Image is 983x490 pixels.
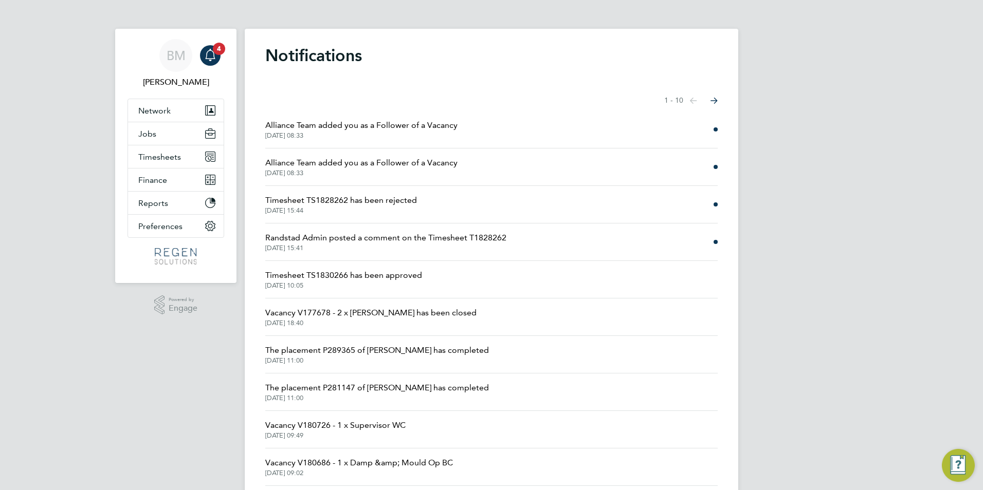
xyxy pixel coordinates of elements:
span: [DATE] 08:33 [265,169,458,177]
span: The placement P289365 of [PERSON_NAME] has completed [265,344,489,356]
span: [DATE] 09:49 [265,431,406,440]
span: Network [138,106,171,116]
span: BM [167,49,186,62]
button: Jobs [128,122,224,145]
span: [DATE] 11:00 [265,394,489,402]
span: Vacancy V177678 - 2 x [PERSON_NAME] has been closed [265,307,477,319]
nav: Select page of notifications list [664,90,718,111]
a: The placement P289365 of [PERSON_NAME] has completed[DATE] 11:00 [265,344,489,365]
span: Alliance Team added you as a Follower of a Vacancy [265,119,458,131]
span: [DATE] 08:33 [265,131,458,140]
a: Powered byEngage [154,295,198,315]
span: Timesheet TS1830266 has been approved [265,269,422,281]
a: 4 [200,39,221,72]
span: [DATE] 10:05 [265,281,422,290]
a: Timesheet TS1828262 has been rejected[DATE] 15:44 [265,194,417,215]
nav: Main navigation [115,29,236,283]
span: [DATE] 09:02 [265,469,453,477]
a: Alliance Team added you as a Follower of a Vacancy[DATE] 08:33 [265,119,458,140]
span: Vacancy V180686 - 1 x Damp &amp; Mould Op BC [265,457,453,469]
span: Billy Mcnamara [128,76,224,88]
a: The placement P281147 of [PERSON_NAME] has completed[DATE] 11:00 [265,382,489,402]
span: 1 - 10 [664,96,683,106]
span: Preferences [138,221,183,231]
img: regensolutions-logo-retina.png [155,248,196,265]
button: Engage Resource Center [942,449,975,482]
h1: Notifications [265,45,718,66]
a: Go to home page [128,248,224,265]
span: The placement P281147 of [PERSON_NAME] has completed [265,382,489,394]
a: Alliance Team added you as a Follower of a Vacancy[DATE] 08:33 [265,157,458,177]
span: Alliance Team added you as a Follower of a Vacancy [265,157,458,169]
a: BM[PERSON_NAME] [128,39,224,88]
button: Network [128,99,224,122]
span: [DATE] 15:44 [265,206,417,215]
a: Vacancy V180726 - 1 x Supervisor WC[DATE] 09:49 [265,419,406,440]
span: Finance [138,175,167,185]
span: Powered by [169,295,197,304]
span: Randstad Admin posted a comment on the Timesheet T1828262 [265,232,506,244]
a: Vacancy V180686 - 1 x Damp &amp; Mould Op BC[DATE] 09:02 [265,457,453,477]
span: Timesheets [138,152,181,162]
span: 4 [213,43,225,55]
span: Vacancy V180726 - 1 x Supervisor WC [265,419,406,431]
span: [DATE] 15:41 [265,244,506,252]
span: Reports [138,198,168,208]
button: Finance [128,168,224,191]
a: Timesheet TS1830266 has been approved[DATE] 10:05 [265,269,422,290]
span: Engage [169,304,197,313]
button: Reports [128,192,224,214]
span: Jobs [138,129,156,139]
span: Timesheet TS1828262 has been rejected [265,194,417,206]
a: Vacancy V177678 - 2 x [PERSON_NAME] has been closed[DATE] 18:40 [265,307,477,327]
a: Randstad Admin posted a comment on the Timesheet T1828262[DATE] 15:41 [265,232,506,252]
button: Preferences [128,215,224,237]
span: [DATE] 11:00 [265,356,489,365]
span: [DATE] 18:40 [265,319,477,327]
button: Timesheets [128,145,224,168]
